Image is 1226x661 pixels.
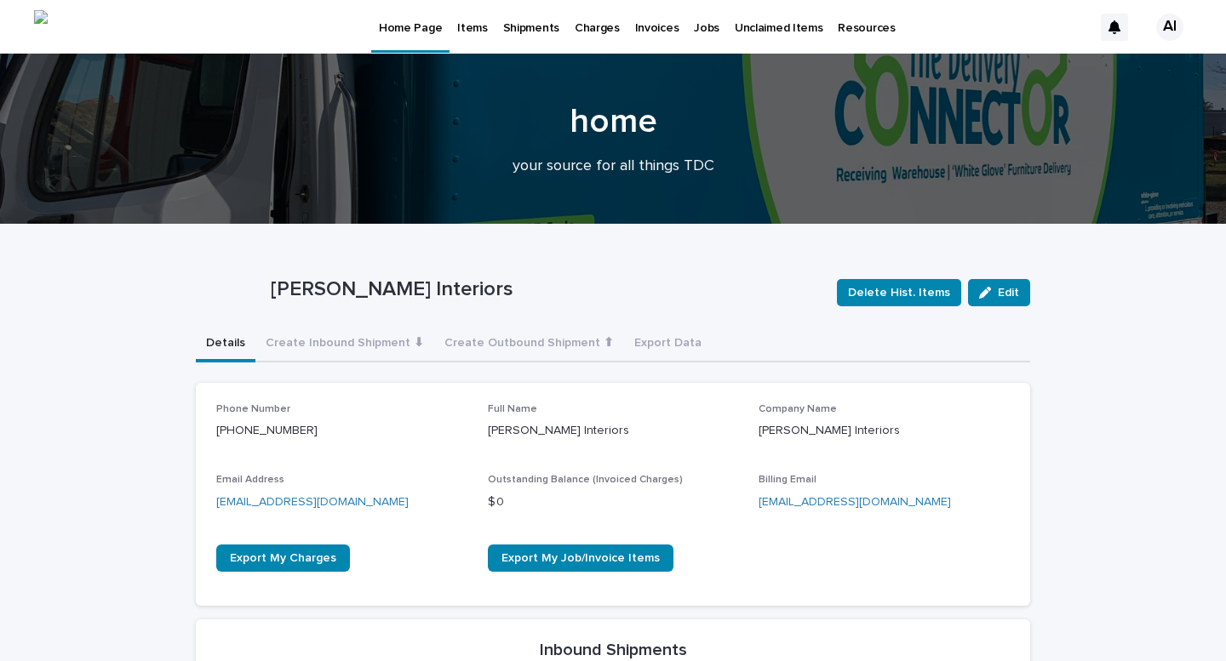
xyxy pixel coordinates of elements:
a: [EMAIL_ADDRESS][DOMAIN_NAME] [216,496,409,508]
a: [PHONE_NUMBER] [216,425,318,436]
span: Export My Job/Invoice Items [501,552,660,564]
button: Details [196,327,255,362]
a: Export My Job/Invoice Items [488,544,673,572]
button: Create Outbound Shipment ⬆ [434,327,624,362]
a: Export My Charges [216,544,350,572]
span: Company Name [759,404,837,414]
p: [PERSON_NAME] Interiors [759,422,1010,440]
span: Phone Number [216,404,290,414]
button: Create Inbound Shipment ⬇ [255,327,434,362]
a: [EMAIL_ADDRESS][DOMAIN_NAME] [759,496,951,508]
span: Email Address [216,475,284,485]
span: Outstanding Balance (Invoiced Charges) [488,475,683,485]
h1: home [196,101,1030,142]
button: Export Data [624,327,712,362]
span: Delete Hist. Items [848,284,950,301]
button: Delete Hist. Items [837,279,961,306]
div: AI [1156,14,1183,41]
p: [PERSON_NAME] Interiors [271,277,823,302]
span: Billing Email [759,475,816,485]
span: Edit [998,287,1019,299]
p: your source for all things TDC [272,157,954,176]
span: Full Name [488,404,537,414]
h2: Inbound Shipments [540,640,687,660]
p: [PERSON_NAME] Interiors [488,422,739,440]
p: $ 0 [488,493,739,511]
span: Export My Charges [230,552,336,564]
img: We-2X07rS7n93goLY9UR6WLU3kg_48VXCCkOTEFK42Q [34,10,48,44]
button: Edit [968,279,1030,306]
